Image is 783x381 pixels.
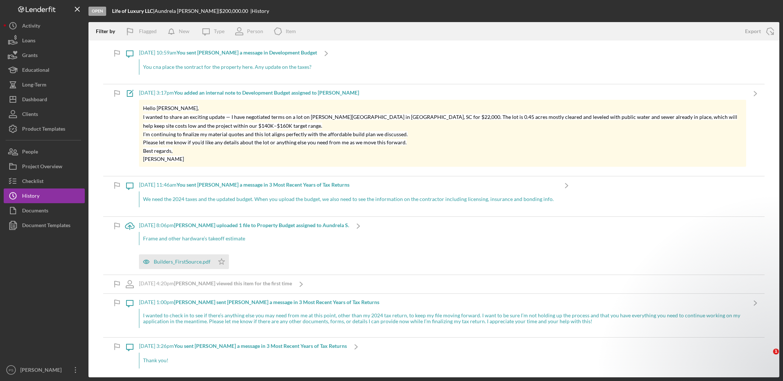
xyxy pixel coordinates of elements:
div: Activity [22,18,40,35]
button: People [4,144,85,159]
div: Grants [22,48,38,64]
span: 1 [773,349,779,354]
div: Educational [22,63,49,79]
a: [DATE] 10:59amYou sent [PERSON_NAME] a message in Development BudgetYou cna place the sontract fo... [121,44,335,84]
button: Activity [4,18,85,33]
b: [PERSON_NAME] uploaded 1 file to Property Budget assigned to Aundrela S. [174,222,349,228]
button: Checklist [4,174,85,188]
button: History [4,188,85,203]
iframe: Intercom live chat [758,349,776,366]
button: Long-Term [4,77,85,92]
p: You cna place the sontract for the property here. Any update on the taxes? [143,63,313,71]
div: History [22,188,39,205]
button: Clients [4,107,85,121]
div: [DATE] 11:46am [139,182,557,188]
div: Dashboard [22,92,47,109]
button: Documents [4,203,85,218]
mark: Hello [PERSON_NAME], [143,105,199,111]
div: People [22,144,38,161]
mark: Best regards, [143,148,173,154]
div: Document Templates [22,218,70,234]
div: Item [286,28,296,34]
a: [DATE] 1:00pm[PERSON_NAME] sent [PERSON_NAME] a message in 3 Most Recent Years of Tax ReturnsI wa... [121,294,765,337]
div: Clients [22,107,38,123]
button: Product Templates [4,121,85,136]
div: Loans [22,33,35,50]
b: You sent [PERSON_NAME] a message in Development Budget [177,49,317,56]
div: [DATE] 3:26pm [139,343,347,349]
div: [DATE] 3:17pm [139,90,746,96]
div: Export [745,24,761,39]
div: Person [247,28,263,34]
div: [DATE] 1:00pm [139,299,746,305]
div: Documents [22,203,48,220]
div: Type [214,28,225,34]
p: We need the 2024 taxes and the updated budget. When you upload the budget, we also need to see th... [143,195,554,203]
button: PS[PERSON_NAME] [4,363,85,377]
mark: [PERSON_NAME] [143,156,184,162]
b: You sent [PERSON_NAME] a message in 3 Most Recent Years of Tax Returns [174,343,347,349]
div: Frame and other hardware’s takeoff estimate [139,232,349,245]
text: PS [9,368,14,372]
div: Long-Term [22,77,46,94]
a: [DATE] 3:26pmYou sent [PERSON_NAME] a message in 3 Most Recent Years of Tax ReturnsThank you! [121,338,365,377]
div: Open [88,7,106,16]
div: Builders_FirstSource.pdf [154,259,210,265]
div: Filter by [96,28,121,34]
div: Project Overview [22,159,62,176]
button: Builders_FirstSource.pdf [139,254,229,269]
b: Life of Luxury LLC [112,8,153,14]
a: [DATE] 8:06pm[PERSON_NAME] uploaded 1 file to Property Budget assigned to Aundrela S.Frame and ot... [121,217,368,275]
div: [DATE] 10:59am [139,50,317,56]
b: [PERSON_NAME] sent [PERSON_NAME] a message in 3 Most Recent Years of Tax Returns [174,299,379,305]
div: Product Templates [22,121,65,138]
a: [DATE] 4:20pm[PERSON_NAME] viewed this item for the first time [121,275,310,293]
a: [DATE] 11:46amYou sent [PERSON_NAME] a message in 3 Most Recent Years of Tax ReturnsWe need the 2... [121,176,576,216]
button: Project Overview [4,159,85,174]
div: Aundrela [PERSON_NAME] | [154,8,219,14]
button: New [164,24,197,39]
button: Export [738,24,779,39]
b: You sent [PERSON_NAME] a message in 3 Most Recent Years of Tax Returns [177,181,349,188]
p: Thank you! [143,356,343,364]
div: [PERSON_NAME] [18,363,66,379]
div: I wanted to check in to see if there’s anything else you may need from me at this point, other th... [139,309,746,328]
b: You added an internal note to Development Budget assigned to [PERSON_NAME] [174,89,359,96]
button: Loans [4,33,85,48]
div: Flagged [139,24,157,39]
div: New [179,24,189,39]
mark: I wanted to share an exciting update — I have negotiated terms on a lot on [PERSON_NAME][GEOGRAPH... [143,114,737,129]
button: Document Templates [4,218,85,233]
button: Grants [4,48,85,63]
a: [DATE] 3:17pmYou added an internal note to Development Budget assigned to [PERSON_NAME]Hello [PER... [121,84,765,176]
button: Flagged [121,24,164,39]
button: Educational [4,63,85,77]
div: [DATE] 8:06pm [139,222,349,228]
b: [PERSON_NAME] viewed this item for the first time [174,280,292,286]
div: [DATE] 4:20pm [139,281,292,286]
button: Dashboard [4,92,85,107]
mark: Please let me know if you’d like any details about the lot or anything else you need from me as w... [143,139,407,145]
div: Checklist [22,174,43,190]
div: $200,000.00 [219,8,250,14]
mark: I’m continuing to finalize my material quotes and this lot aligns perfectly with the affordable b... [143,131,408,137]
div: | History [250,8,269,14]
div: | [112,8,154,14]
